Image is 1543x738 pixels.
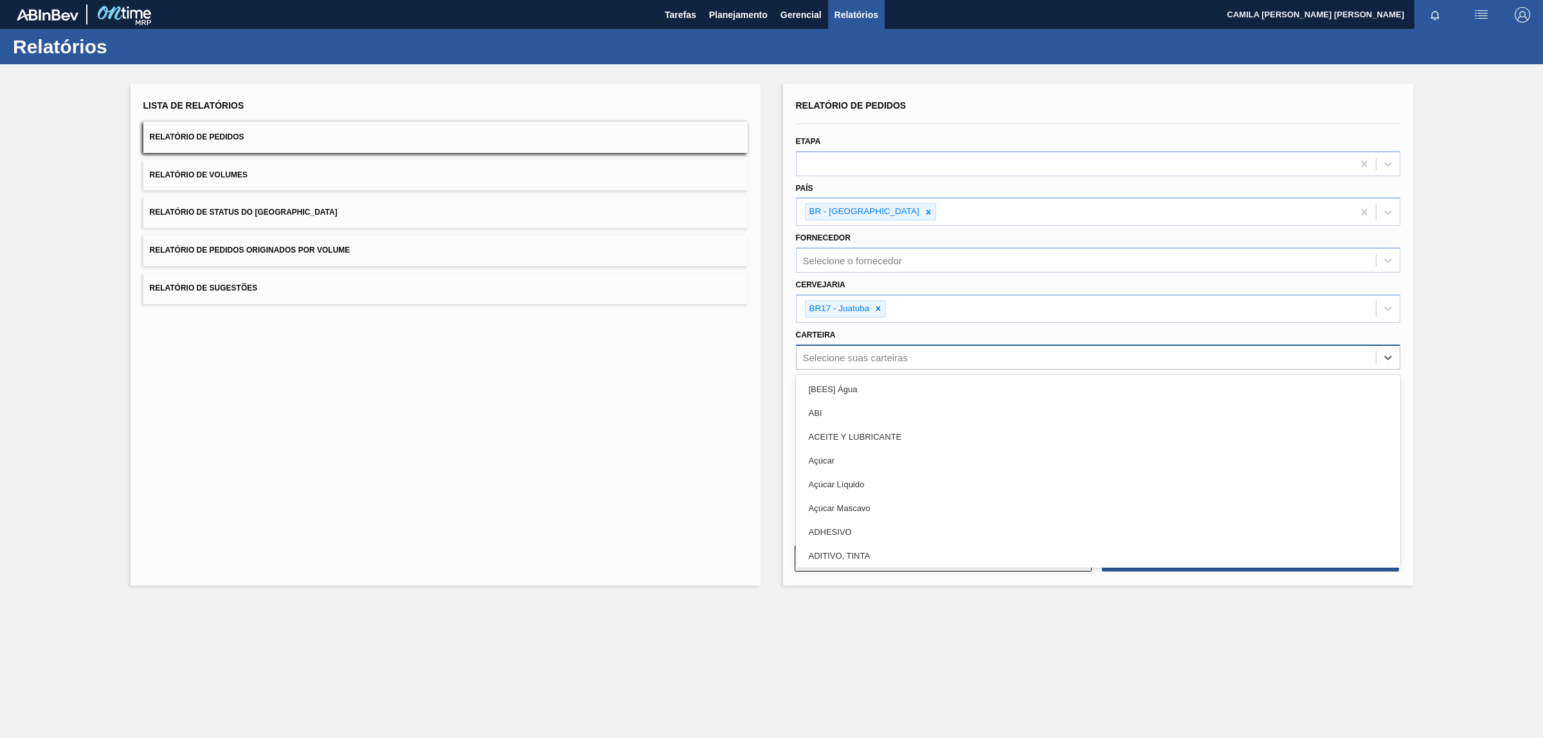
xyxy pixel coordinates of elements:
[796,401,1400,425] div: ABI
[1515,7,1530,22] img: Logout
[796,473,1400,496] div: Açúcar Líquido
[781,7,822,22] span: Gerencial
[803,352,908,363] div: Selecione suas carteiras
[709,7,768,22] span: Planejamento
[796,496,1400,520] div: Açúcar Mascavo
[796,330,836,339] label: Carteira
[803,255,902,266] div: Selecione o fornecedor
[143,159,748,191] button: Relatório de Volumes
[796,544,1400,568] div: ADITIVO, TINTA
[806,301,872,317] div: BR17 - Juatuba
[143,100,244,111] span: Lista de Relatórios
[150,208,338,217] span: Relatório de Status do [GEOGRAPHIC_DATA]
[796,425,1400,449] div: ACEITE Y LUBRICANTE
[796,184,813,193] label: País
[796,449,1400,473] div: Açúcar
[150,132,244,141] span: Relatório de Pedidos
[795,546,1092,571] button: Limpar
[150,170,248,179] span: Relatório de Volumes
[143,273,748,304] button: Relatório de Sugestões
[1474,7,1489,22] img: userActions
[1414,6,1456,24] button: Notificações
[143,122,748,153] button: Relatório de Pedidos
[796,520,1400,544] div: ADHESIVO
[17,9,78,21] img: TNhmsLtSVTkK8tSr43FrP2fwEKptu5GPRR3wAAAABJRU5ErkJggg==
[796,280,845,289] label: Cervejaria
[806,204,921,220] div: BR - [GEOGRAPHIC_DATA]
[796,137,821,146] label: Etapa
[835,7,878,22] span: Relatórios
[143,235,748,266] button: Relatório de Pedidos Originados por Volume
[796,233,851,242] label: Fornecedor
[143,197,748,228] button: Relatório de Status do [GEOGRAPHIC_DATA]
[150,283,258,292] span: Relatório de Sugestões
[150,246,350,255] span: Relatório de Pedidos Originados por Volume
[13,39,241,54] h1: Relatórios
[796,100,907,111] span: Relatório de Pedidos
[665,7,696,22] span: Tarefas
[796,377,1400,401] div: [BEES] Água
